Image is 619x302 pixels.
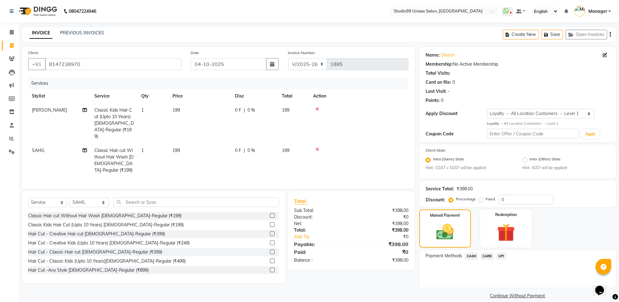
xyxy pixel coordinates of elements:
[28,258,186,264] div: Hair Cut - Classic Kids (Upto 10 Years)[DEMOGRAPHIC_DATA]-Regular (₹499)
[456,196,476,202] label: Percentage
[441,52,455,58] a: Dinesh
[433,156,464,164] label: Intra (Same) State
[486,196,495,202] label: Fixed
[426,88,447,95] div: Last Visit:
[495,212,517,218] label: Redemption
[94,107,134,139] span: Classic Kids Hair Cut (Upto 10 Years) [DEMOGRAPHIC_DATA]-Regular (₹199)
[426,186,454,192] div: Service Total:
[541,30,563,39] button: Save
[244,107,245,113] span: |
[91,89,137,103] th: Service
[426,52,440,58] div: Name:
[503,30,539,39] button: Create New
[351,257,413,264] div: ₹398.00
[574,6,585,17] img: Manager
[426,197,445,203] div: Discount:
[60,30,104,36] a: PREVIOUS INVOICES
[497,253,506,260] span: UPI
[289,234,362,240] a: Add Tip
[16,3,59,20] img: logo
[426,110,487,117] div: Apply Discount
[244,147,245,154] span: |
[351,207,413,214] div: ₹398.00
[426,61,453,68] div: Membership:
[351,214,413,220] div: ₹0
[351,227,413,234] div: ₹398.00
[426,97,440,104] div: Points:
[351,240,413,248] div: ₹398.00
[28,58,46,70] button: +91
[32,107,67,113] span: [PERSON_NAME]
[487,121,610,126] div: All Location Customers → Level 1
[582,129,599,139] button: Apply
[294,198,308,204] span: Total
[522,165,610,171] small: Hint : IGST will be applied
[235,147,241,154] span: 0 F
[426,61,610,68] div: No Active Membership
[231,89,278,103] th: Disc
[28,267,149,274] div: Hair Cut -Any Style [DEMOGRAPHIC_DATA]-Regular (₹899)
[426,131,487,137] div: Coupon Code
[45,58,181,70] input: Search by Name/Mobile/Email/Code
[141,107,144,113] span: 1
[32,148,45,153] span: SAHIL
[289,207,351,214] div: Sub Total:
[288,50,315,56] label: Invoice Number
[235,107,241,113] span: 0 F
[421,293,615,299] a: Continue Without Payment
[487,129,579,138] input: Enter Offer / Coupon Code
[588,8,607,15] span: Manager
[426,148,446,153] label: Client State
[28,249,162,255] div: Hair Cut - Classic Hair cut [DEMOGRAPHIC_DATA]-Regular (₹399)
[28,50,38,56] label: Client
[141,148,144,153] span: 1
[29,78,413,89] div: Services
[566,30,607,39] button: Open Invoices
[530,156,561,164] label: Inter (Other) State
[28,89,91,103] th: Stylist
[487,121,504,126] strong: Loyalty →
[448,88,450,95] div: -
[289,240,351,248] div: Payable:
[593,277,613,296] iframe: chat widget
[426,79,451,86] div: Card on file:
[247,147,255,154] span: 0 %
[457,186,473,192] div: ₹398.00
[430,213,460,218] label: Manual Payment
[28,231,165,237] div: Hair Cut - Creative Hair cut [DEMOGRAPHIC_DATA]-Regular (₹399)
[282,148,289,153] span: 199
[426,253,462,259] span: Payment Methods
[426,70,450,77] div: Total Visits:
[169,89,231,103] th: Price
[29,28,52,39] a: INVOICE
[247,107,255,113] span: 0 %
[172,107,180,113] span: 199
[351,248,413,256] div: ₹0
[465,253,478,260] span: CASH
[431,222,459,242] img: _cash.svg
[426,165,513,171] small: Hint : CGST + SGST will be applied
[289,220,351,227] div: Net:
[28,222,184,228] div: Classic Kids Hair Cut (Upto 10 Years) [DEMOGRAPHIC_DATA]-Regular (₹199)
[351,220,413,227] div: ₹398.00
[289,227,351,234] div: Total:
[94,148,133,173] span: Classic Hair cut Without Hair Wash [DEMOGRAPHIC_DATA]-Regular (₹199)
[452,79,455,86] div: 0
[289,248,351,256] div: Paid:
[492,221,521,244] img: _gift.svg
[289,257,351,264] div: Balance :
[362,234,413,240] div: ₹0
[191,50,199,56] label: Date
[113,197,279,207] input: Search or Scan
[309,89,408,103] th: Action
[289,214,351,220] div: Discount:
[28,240,190,246] div: Hair Cut - Creative Kids (Upto 10 Years) [DEMOGRAPHIC_DATA]-Regular (₹249)
[137,89,169,103] th: Qty
[278,89,309,103] th: Total
[282,107,289,113] span: 199
[172,148,180,153] span: 199
[69,3,96,20] b: 08047224946
[441,97,443,104] div: 0
[481,253,494,260] span: CARD
[28,213,182,219] div: Classic Hair cut Without Hair Wash [DEMOGRAPHIC_DATA]-Regular (₹199)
